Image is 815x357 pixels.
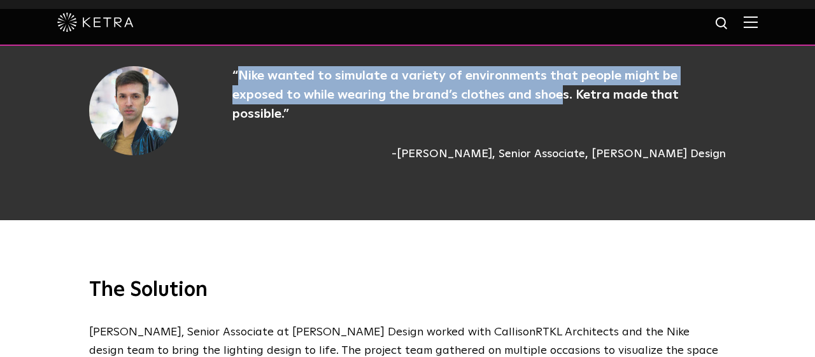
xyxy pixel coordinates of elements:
span: -[PERSON_NAME], Senior Associate, [PERSON_NAME] Design [232,146,726,163]
img: ketra-logo-2019-white [57,13,134,32]
h3: The Solution [89,277,726,304]
img: Hamburger%20Nav.svg [744,16,758,28]
img: SBH_Color_web [89,66,178,155]
p: “Nike wanted to simulate a variety of environments that people might be exposed to while wearing ... [232,66,726,123]
img: search icon [714,16,730,32]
